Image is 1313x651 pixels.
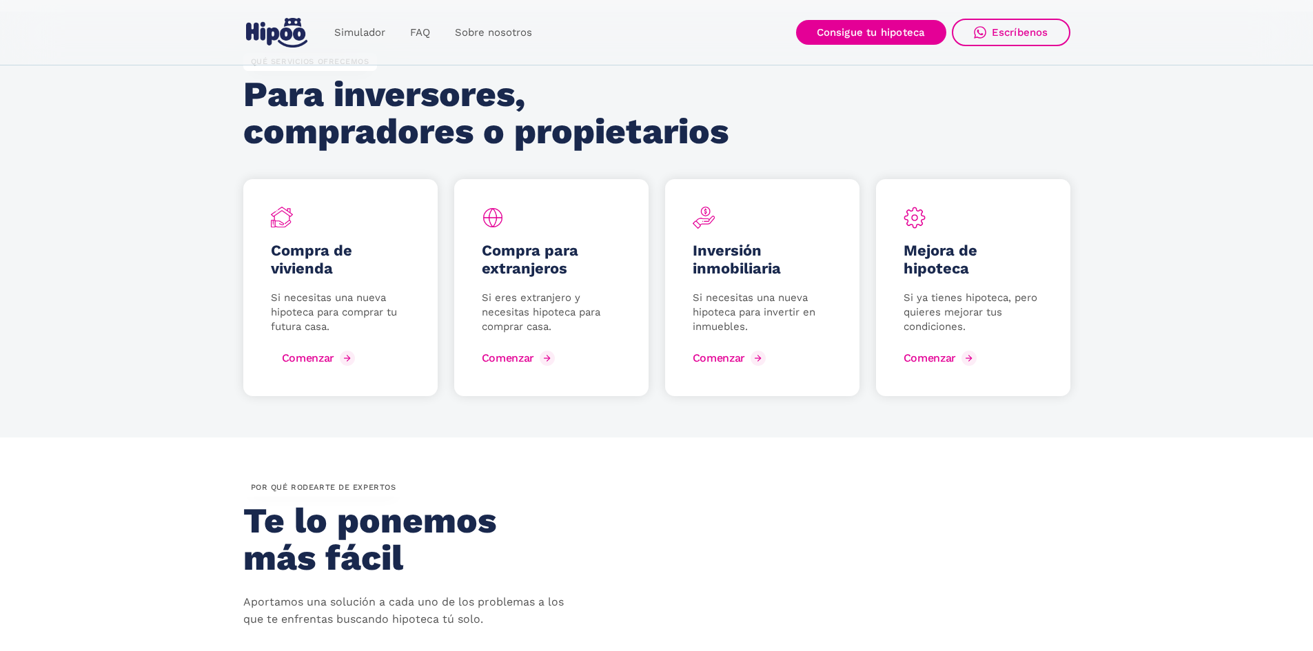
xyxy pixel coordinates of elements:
a: home [243,12,311,53]
div: Comenzar [693,351,745,364]
a: Consigue tu hipoteca [796,20,946,45]
p: Si ya tienes hipoteca, pero quieres mejorar tus condiciones. [904,291,1043,334]
h2: Para inversores, compradores o propietarios [243,76,737,150]
p: Aportamos una solución a cada uno de los problemas a los que te enfrentas buscando hipoteca tú solo. [243,594,574,628]
h2: Te lo ponemos más fácil [243,502,561,577]
h5: Inversión inmobiliaria [693,242,832,278]
div: Escríbenos [992,26,1048,39]
h5: Mejora de hipoteca [904,242,1043,278]
h5: Compra para extranjeros [482,242,621,278]
div: Comenzar [482,351,534,364]
a: Comenzar [904,347,980,369]
a: Comenzar [693,347,769,369]
p: Si eres extranjero y necesitas hipoteca para comprar casa. [482,291,621,334]
p: Si necesitas una nueva hipoteca para invertir en inmuebles. [693,291,832,334]
a: Comenzar [482,347,558,369]
div: Comenzar [282,351,334,364]
a: Comenzar [271,347,358,369]
div: Comenzar [904,351,956,364]
a: Sobre nosotros [442,19,544,46]
h5: Compra de vivienda [271,242,410,278]
a: FAQ [398,19,442,46]
a: Simulador [322,19,398,46]
p: Si necesitas una nueva hipoteca para comprar tu futura casa. [271,291,410,334]
a: Escríbenos [952,19,1070,46]
div: por QUÉ rodearte de expertos [243,479,404,497]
